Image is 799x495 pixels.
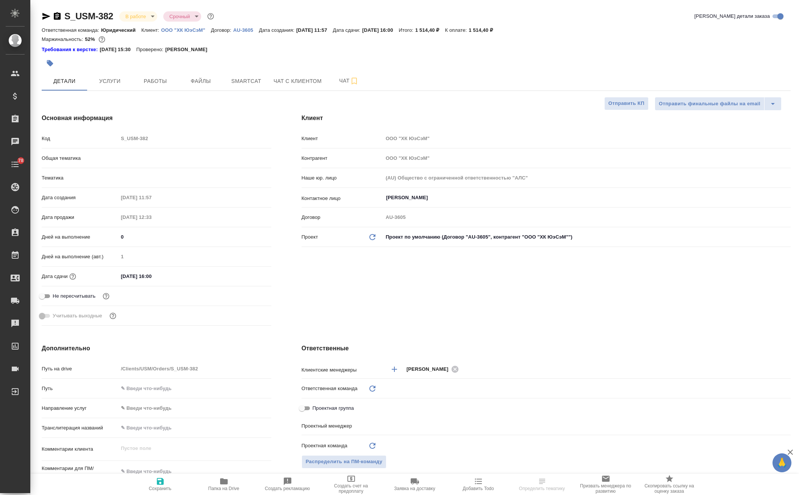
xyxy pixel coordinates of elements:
input: Пустое поле [118,212,185,223]
a: ООО "ХК ЮэСэМ" [161,27,211,33]
input: ✎ Введи что-нибудь [118,383,271,394]
div: ✎ Введи что-нибудь [121,404,262,412]
p: [DATE] 11:57 [296,27,333,33]
p: 52% [85,36,97,42]
a: S_USM-382 [64,11,113,21]
button: Срочный [167,13,192,20]
p: Комментарии для ПМ/исполнителей [42,465,118,480]
span: Создать рекламацию [265,486,310,491]
div: ​ [118,172,271,184]
div: В работе [119,11,157,22]
p: Дата создания: [259,27,296,33]
button: Скопировать ссылку на оценку заказа [638,474,701,495]
input: Пустое поле [383,153,791,164]
input: Пустое поле [383,133,791,144]
p: AU-3605 [233,27,259,33]
p: Проектная команда [302,442,347,450]
p: Комментарии клиента [42,445,118,453]
div: ​ [118,152,271,165]
span: Добавить Todo [463,486,494,491]
button: Создать рекламацию [256,474,319,495]
div: В работе [163,11,201,22]
span: Отправить КП [608,99,644,108]
p: Проект [302,233,318,241]
span: Призвать менеджера по развитию [579,483,633,494]
button: Добавить менеджера [385,360,403,378]
p: Наше юр. лицо [302,174,383,182]
input: Пустое поле [118,192,185,203]
p: Направление услуг [42,404,118,412]
span: Папка на Drive [208,486,239,491]
button: Отправить КП [604,97,649,110]
a: Требования к верстке: [42,46,100,53]
p: Дата продажи [42,214,118,221]
button: Скопировать ссылку [53,12,62,21]
p: [DATE] 15:30 [100,46,136,53]
span: Работы [137,77,174,86]
div: ✎ Введи что-нибудь [118,402,271,415]
p: 1 514,40 ₽ [415,27,445,33]
button: Заявка на доставку [383,474,447,495]
button: Добавить Todo [447,474,510,495]
button: Open [786,197,788,198]
button: Выбери, если сб и вс нужно считать рабочими днями для выполнения заказа. [108,311,118,321]
div: Нажми, чтобы открыть папку с инструкцией [42,46,100,53]
input: ✎ Введи что-нибудь [118,422,271,433]
button: Доп статусы указывают на важность/срочность заказа [206,11,216,21]
p: Контрагент [302,155,383,162]
span: Скопировать ссылку на оценку заказа [642,483,697,494]
p: Юридический [101,27,141,33]
button: Определить тематику [510,474,574,495]
span: Чат с клиентом [274,77,322,86]
span: Файлы [183,77,219,86]
span: [PERSON_NAME] [407,365,453,373]
input: Пустое поле [118,133,271,144]
button: В работе [123,13,148,20]
span: Создать счет на предоплату [324,483,378,494]
p: Ответственная команда [302,385,358,392]
input: ✎ Введи что-нибудь [118,231,271,242]
span: Smartcat [228,77,264,86]
span: В заказе уже есть ответственный ПМ или ПМ группа [302,455,387,468]
input: Пустое поле [118,363,271,374]
p: Дата создания [42,194,118,201]
div: split button [655,97,782,111]
button: Включи, если не хочешь, чтобы указанная дата сдачи изменилась после переставления заказа в 'Подтв... [101,291,111,301]
button: Open [786,369,788,370]
p: [PERSON_NAME] [165,46,213,53]
p: Код [42,135,118,142]
p: 1 514,40 ₽ [469,27,499,33]
p: Клиентские менеджеры [302,366,383,374]
p: Клиент [302,135,383,142]
button: Распределить на ПМ-команду [302,455,387,468]
p: Дней на выполнение [42,233,118,241]
p: Тематика [42,174,118,182]
span: [PERSON_NAME] детали заказа [694,12,770,20]
p: Маржинальность: [42,36,85,42]
button: Open [786,425,788,426]
span: Чат [331,76,367,86]
span: Не пересчитывать [53,292,95,300]
h4: Клиент [302,114,791,123]
span: Определить тематику [519,486,565,491]
p: Итого: [399,27,415,33]
span: 🙏 [776,455,788,471]
span: Детали [46,77,83,86]
h4: Основная информация [42,114,271,123]
span: Заявка на доставку [394,486,435,491]
h4: Ответственные [302,344,791,353]
span: Распределить на ПМ-команду [306,458,383,466]
span: Отправить финальные файлы на email [659,100,760,108]
p: Путь [42,385,118,392]
p: Договор: [211,27,233,33]
span: Учитывать выходные [53,312,102,320]
div: ​ [383,382,791,395]
p: Транслитерация названий [42,424,118,432]
input: Пустое поле [383,212,791,223]
h4: Дополнительно [42,344,271,353]
p: Клиент: [141,27,161,33]
button: 600.00 RUB; [97,34,107,44]
div: Проект по умолчанию (Договор "AU-3605", контрагент "ООО "ХК ЮэСэМ"") [383,231,791,244]
p: Проверено: [136,46,166,53]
